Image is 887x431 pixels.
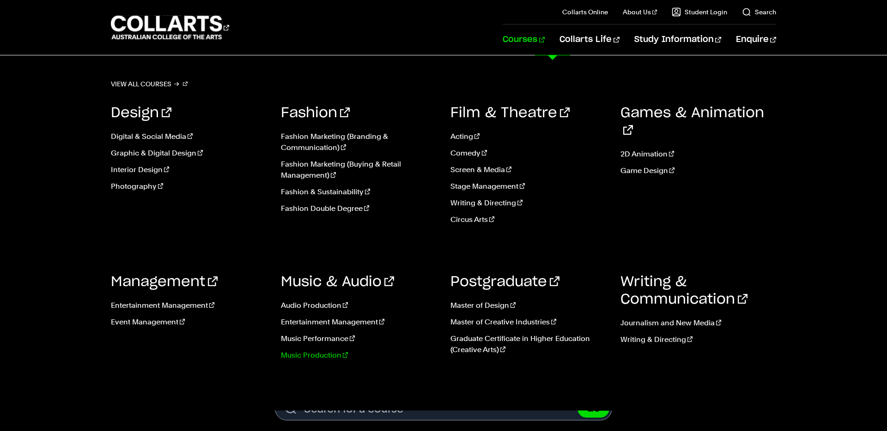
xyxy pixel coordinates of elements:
a: Design [111,106,171,120]
a: Acting [450,131,607,142]
a: Graduate Certificate in Higher Education (Creative Arts) [450,333,607,355]
a: Enquire [736,24,776,55]
a: Screen & Media [450,164,607,175]
a: Writing & Communication [620,275,747,306]
a: Writing & Directing [620,334,777,345]
a: Interior Design [111,164,267,175]
a: Comedy [450,148,607,159]
a: Entertainment Management [111,300,267,311]
a: Photography [111,181,267,192]
a: Stage Management [450,181,607,192]
a: Fashion Double Degree [281,203,437,214]
a: Graphic & Digital Design [111,148,267,159]
a: Postgraduate [450,275,559,289]
div: Go to homepage [111,14,229,41]
a: Courses [503,24,545,55]
a: View all courses [111,78,188,90]
a: Fashion Marketing (Buying & Retail Management) [281,159,437,181]
a: Games & Animation [620,106,764,138]
a: Search [742,7,776,17]
a: Fashion [281,106,350,120]
a: Film & Theatre [450,106,570,120]
a: Music Performance [281,333,437,344]
a: Journalism and New Media [620,317,777,329]
a: Writing & Directing [450,198,607,209]
a: Master of Creative Industries [450,317,607,328]
a: Collarts Online [562,7,608,17]
a: Event Management [111,317,267,328]
a: Study Information [634,24,721,55]
a: Game Design [620,165,777,176]
a: Circus Arts [450,214,607,225]
a: Music Production [281,350,437,361]
a: Collarts Life [559,24,619,55]
a: Fashion & Sustainability [281,186,437,198]
a: Student Login [672,7,727,17]
a: Music & Audio [281,275,394,289]
a: Fashion Marketing (Branding & Communication) [281,131,437,153]
a: Entertainment Management [281,317,437,328]
a: Management [111,275,218,289]
a: Master of Design [450,300,607,311]
a: Audio Production [281,300,437,311]
a: 2D Animation [620,149,777,160]
a: About Us [623,7,657,17]
a: Digital & Social Media [111,131,267,142]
